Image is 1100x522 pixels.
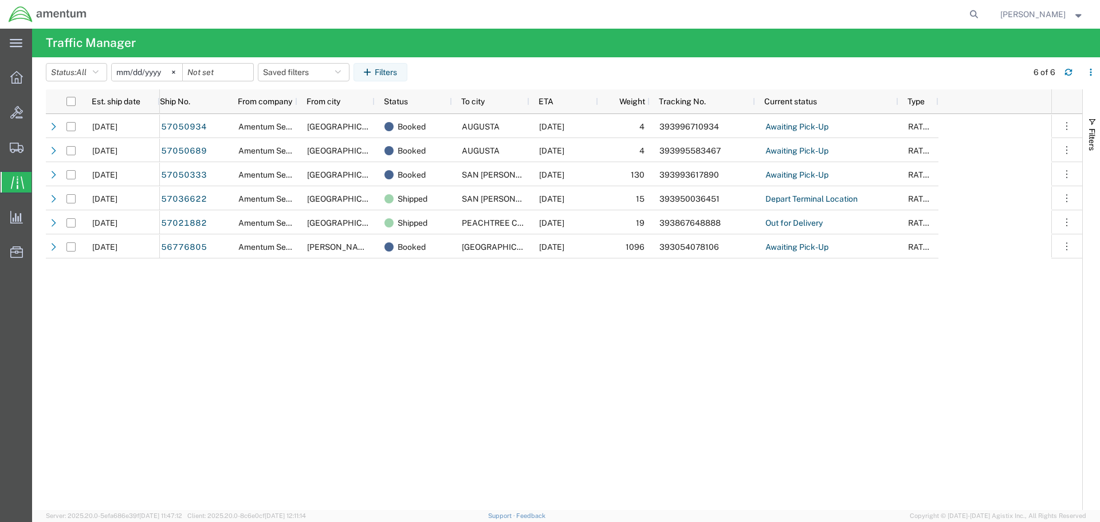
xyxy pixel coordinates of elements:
[160,190,207,209] a: 57036622
[462,146,500,155] span: AUGUSTA
[139,512,182,519] span: [DATE] 11:47:12
[92,218,117,227] span: 10/03/2025
[765,214,823,233] a: Out for Delivery
[639,122,645,131] span: 4
[607,97,645,106] span: Weight
[160,166,207,185] a: 57050333
[307,170,389,179] span: Fort Belvoir
[265,512,306,519] span: [DATE] 12:11:14
[238,170,324,179] span: Amentum Services, Inc.
[307,242,372,252] span: Irving
[92,170,117,179] span: 10/07/2025
[1034,66,1055,79] div: 6 of 6
[258,63,349,81] button: Saved filters
[910,511,1086,521] span: Copyright © [DATE]-[DATE] Agistix Inc., All Rights Reserved
[539,122,564,131] span: 10/13/2025
[488,512,517,519] a: Support
[8,6,87,23] img: logo
[636,194,645,203] span: 15
[908,218,934,227] span: RATED
[626,242,645,252] span: 1096
[398,115,426,139] span: Booked
[764,97,817,106] span: Current status
[907,97,925,106] span: Type
[636,218,645,227] span: 19
[908,170,934,179] span: RATED
[462,242,544,252] span: Fort Belvoir
[659,97,706,106] span: Tracking No.
[238,242,324,252] span: Amentum Services, Inc.
[908,146,934,155] span: RATED
[238,97,292,106] span: From company
[160,142,207,160] a: 57050689
[238,218,324,227] span: Amentum Services, Inc.
[112,64,182,81] input: Not set
[461,97,485,106] span: To city
[307,218,389,227] span: Fort Belvoir
[238,146,324,155] span: Amentum Services, Inc.
[160,238,207,257] a: 56776805
[238,122,324,131] span: Amentum Services, Inc.
[183,64,253,81] input: Not set
[92,146,117,155] span: 10/07/2025
[659,146,721,155] span: 393995583467
[462,170,546,179] span: SAN ANGELO
[659,242,719,252] span: 393054078106
[659,122,719,131] span: 393996710934
[639,146,645,155] span: 4
[539,170,564,179] span: 10/13/2025
[160,97,190,106] span: Ship No.
[765,142,829,160] a: Awaiting Pick-Up
[659,194,720,203] span: 393950036451
[307,122,389,131] span: Fort Belvoir
[765,190,858,209] a: Depart Terminal Location
[1000,8,1066,21] span: Bobby Allison
[765,166,829,185] a: Awaiting Pick-Up
[307,194,389,203] span: Fort Belvoir
[398,187,427,211] span: Shipped
[908,122,934,131] span: RATED
[46,512,182,519] span: Server: 2025.20.0-5efa686e39f
[462,218,550,227] span: PEACHTREE CORNERS
[398,211,427,235] span: Shipped
[92,194,117,203] span: 10/06/2025
[92,97,140,106] span: Est. ship date
[539,194,564,203] span: 10/09/2025
[307,146,389,155] span: Fort Belvoir
[92,242,117,252] span: 09/10/2025
[307,97,340,106] span: From city
[908,194,934,203] span: RATED
[238,194,324,203] span: Amentum Services, Inc.
[187,512,306,519] span: Client: 2025.20.0-8c6e0cf
[539,218,564,227] span: 10/07/2025
[76,68,87,77] span: All
[1087,128,1097,151] span: Filters
[539,97,553,106] span: ETA
[398,139,426,163] span: Booked
[462,194,546,203] span: SAN ANGELO
[160,118,207,136] a: 57050934
[659,218,721,227] span: 393867648888
[1000,7,1085,21] button: [PERSON_NAME]
[516,512,545,519] a: Feedback
[765,118,829,136] a: Awaiting Pick-Up
[92,122,117,131] span: 10/07/2025
[765,238,829,257] a: Awaiting Pick-Up
[539,146,564,155] span: 10/13/2025
[160,214,207,233] a: 57021882
[659,170,719,179] span: 393993617890
[46,63,107,81] button: Status:All
[353,63,407,81] button: Filters
[398,235,426,259] span: Booked
[384,97,408,106] span: Status
[462,122,500,131] span: AUGUSTA
[539,242,564,252] span: 09/18/2025
[46,29,136,57] h4: Traffic Manager
[631,170,645,179] span: 130
[398,163,426,187] span: Booked
[908,242,934,252] span: RATED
